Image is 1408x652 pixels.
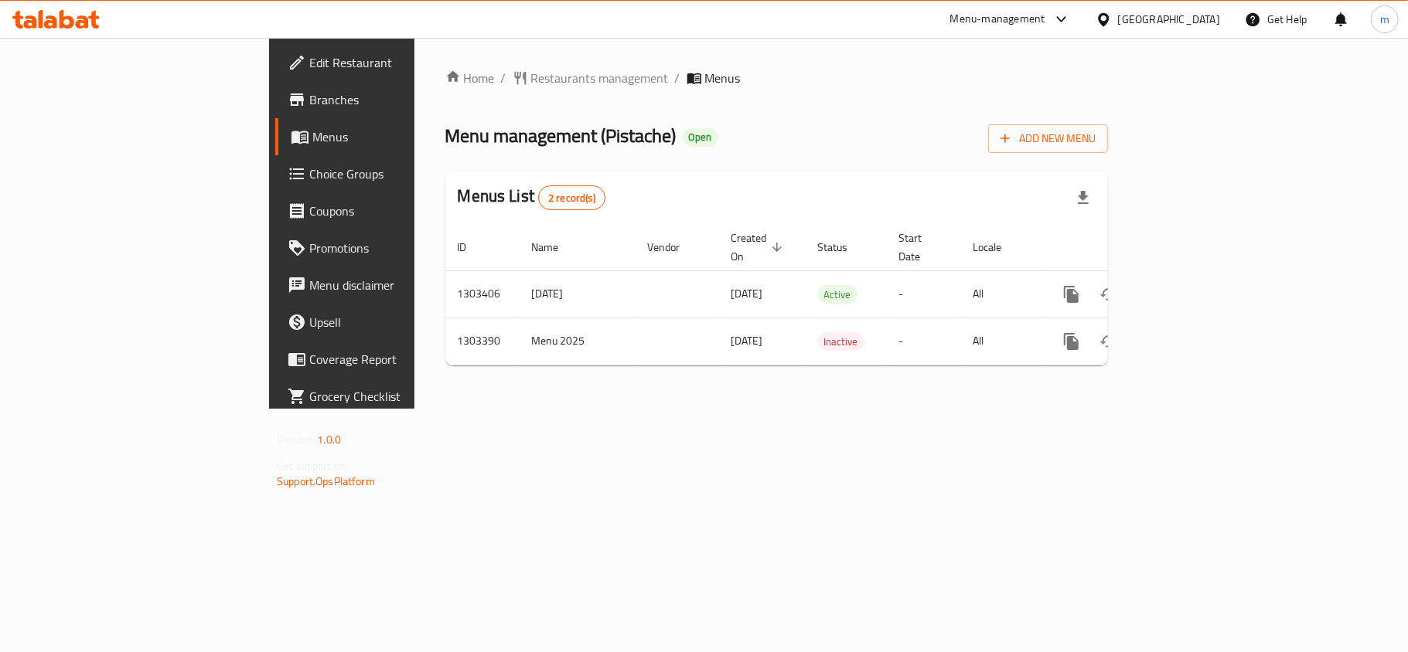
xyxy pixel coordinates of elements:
span: 2 record(s) [539,191,605,205]
a: Menus [275,118,504,155]
td: - [887,318,961,365]
span: Upsell [309,313,492,331]
span: m [1380,11,1389,28]
li: / [675,69,680,87]
td: All [961,318,1041,365]
span: Name [532,238,579,256]
span: Restaurants management [531,69,669,87]
span: ID [458,238,487,256]
td: All [961,270,1041,318]
div: Open [683,128,718,147]
span: Version: [277,430,315,450]
span: Choice Groups [309,165,492,183]
span: Get support on: [277,456,348,476]
span: Menus [312,127,492,146]
a: Coverage Report [275,341,504,378]
button: more [1053,276,1090,313]
span: Promotions [309,239,492,257]
button: Add New Menu [988,124,1108,153]
td: Menu 2025 [520,318,636,365]
a: Choice Groups [275,155,504,192]
a: Promotions [275,229,504,267]
span: Created On [731,229,787,266]
span: Grocery Checklist [309,387,492,406]
a: Upsell [275,304,504,341]
div: Export file [1065,179,1102,216]
button: more [1053,323,1090,360]
a: Support.OpsPlatform [277,471,375,491]
span: Add New Menu [1001,129,1096,148]
span: Menu management ( Pistache ) [445,118,677,153]
span: Open [683,131,718,144]
span: Branches [309,90,492,109]
td: - [887,270,961,318]
span: Inactive [818,333,864,351]
span: Status [818,238,868,256]
a: Edit Restaurant [275,44,504,81]
th: Actions [1041,224,1214,271]
span: [DATE] [731,331,763,351]
a: Menu disclaimer [275,267,504,304]
span: Coupons [309,202,492,220]
div: Menu-management [950,10,1045,29]
table: enhanced table [445,224,1214,365]
div: [GEOGRAPHIC_DATA] [1118,11,1220,28]
button: Change Status [1090,276,1127,313]
td: [DATE] [520,270,636,318]
span: Vendor [648,238,701,256]
span: Edit Restaurant [309,53,492,72]
span: Locale [973,238,1022,256]
span: [DATE] [731,284,763,304]
a: Restaurants management [513,69,669,87]
span: Coverage Report [309,350,492,368]
nav: breadcrumb [445,69,1108,87]
span: 1.0.0 [317,430,341,450]
a: Grocery Checklist [275,378,504,415]
a: Branches [275,81,504,118]
div: Inactive [818,332,864,351]
button: Change Status [1090,323,1127,360]
a: Coupons [275,192,504,229]
span: Start Date [899,229,943,266]
span: Menus [705,69,741,87]
h2: Menus List [458,185,605,210]
span: Menu disclaimer [309,276,492,294]
span: Active [818,286,857,304]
